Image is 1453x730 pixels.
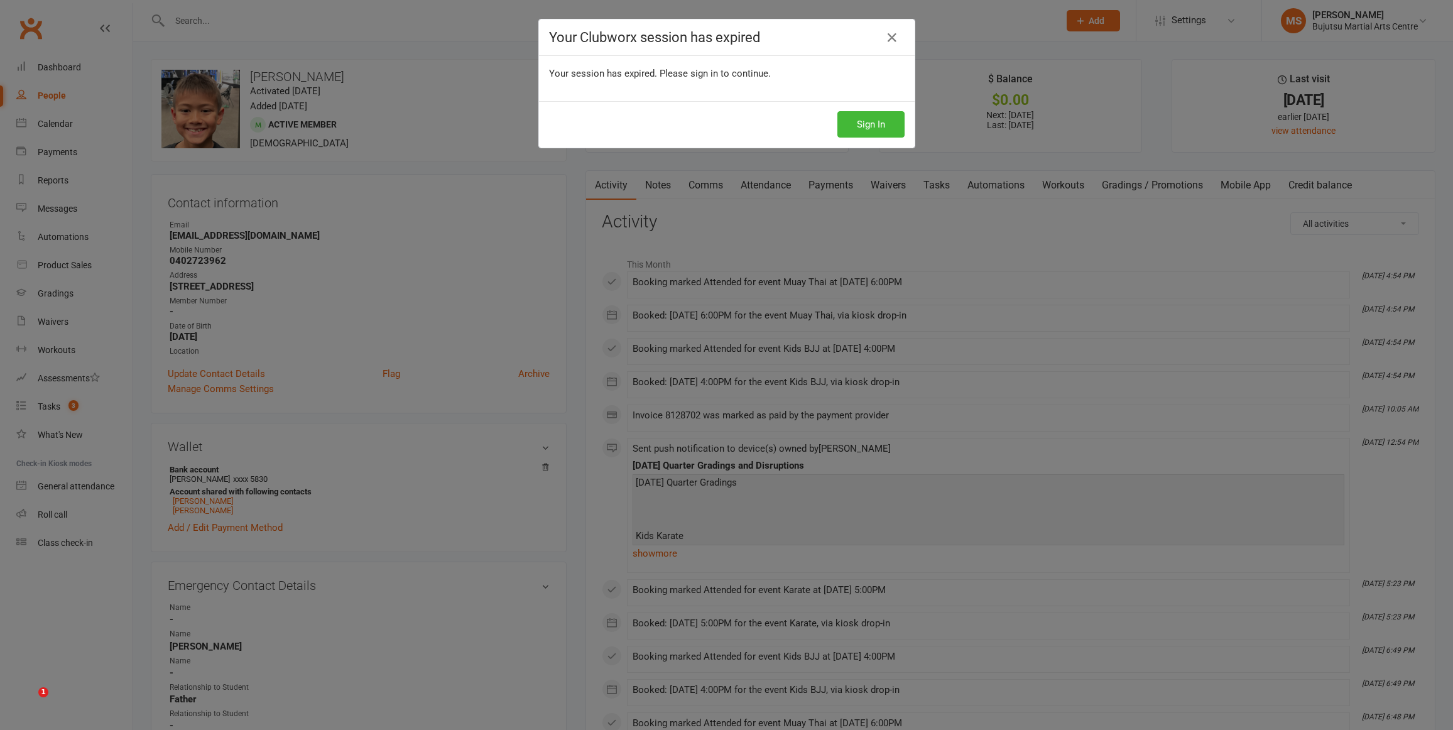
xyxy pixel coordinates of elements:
[882,28,902,48] a: Close
[549,30,905,45] h4: Your Clubworx session has expired
[38,687,48,697] span: 1
[13,687,43,717] iframe: Intercom live chat
[549,68,771,79] span: Your session has expired. Please sign in to continue.
[837,111,905,138] button: Sign In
